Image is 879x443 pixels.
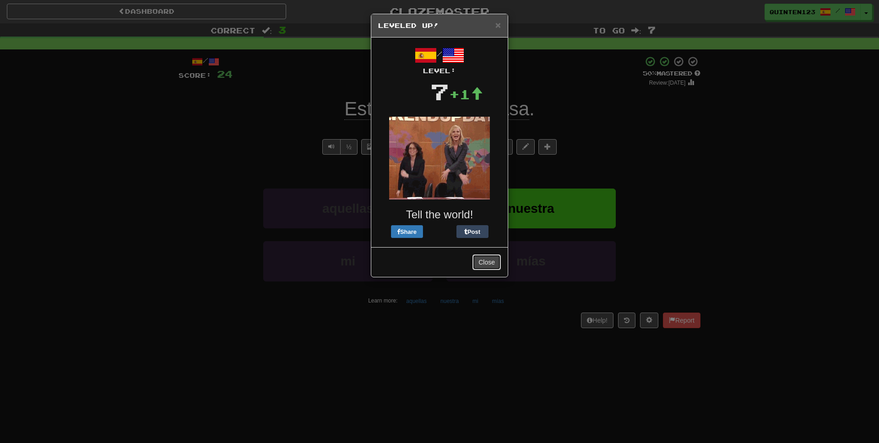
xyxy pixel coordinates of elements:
button: Share [391,225,423,238]
span: × [495,20,501,30]
iframe: X Post Button [423,225,456,238]
button: Post [456,225,488,238]
h3: Tell the world! [378,209,501,221]
button: Close [495,20,501,30]
div: 7 [430,76,449,108]
h5: Leveled Up! [378,21,501,30]
img: tina-fey-e26f0ac03c4892f6ddeb7d1003ac1ab6e81ce7d97c2ff70d0ee9401e69e3face.gif [389,117,490,200]
div: / [378,44,501,76]
button: Close [472,254,501,270]
div: Level: [378,66,501,76]
div: +1 [449,85,483,103]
